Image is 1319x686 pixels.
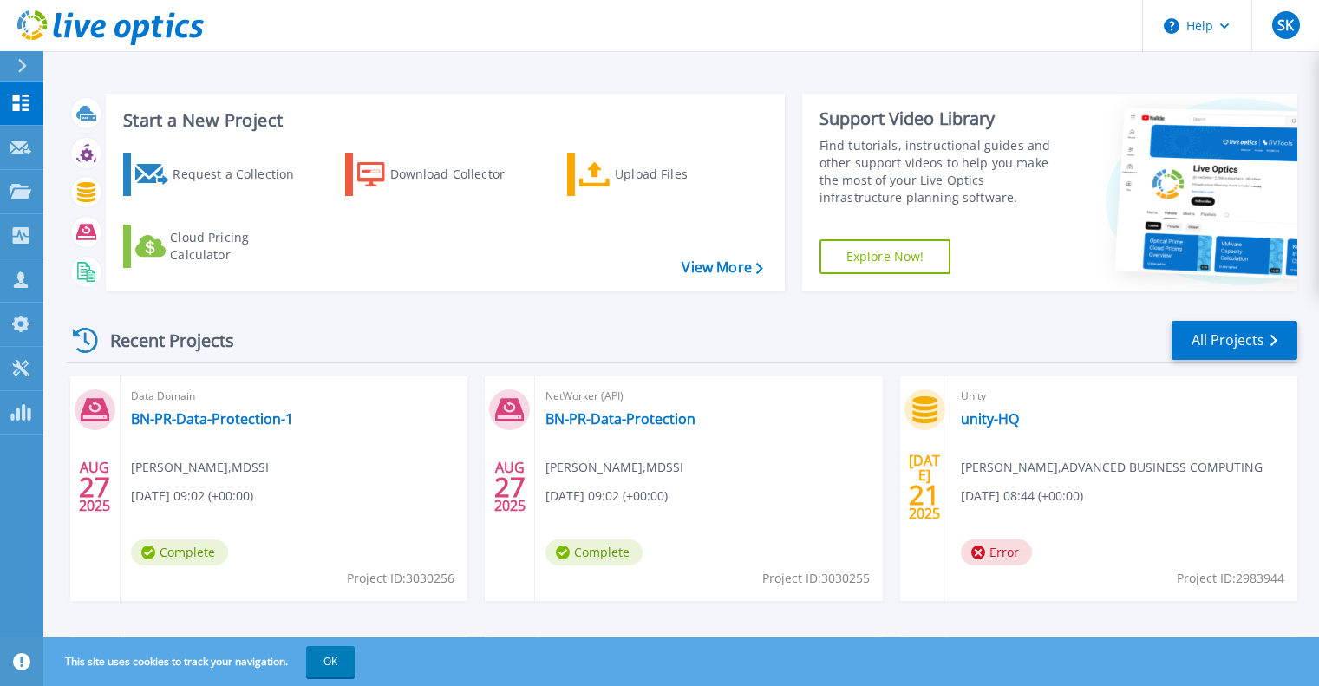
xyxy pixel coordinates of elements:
span: Complete [545,539,643,565]
span: SK [1277,18,1294,32]
span: This site uses cookies to track your navigation. [48,646,355,677]
h3: Start a New Project [123,111,762,130]
div: Find tutorials, instructional guides and other support videos to help you make the most of your L... [819,137,1068,206]
a: Upload Files [567,153,761,196]
span: [DATE] 09:02 (+00:00) [131,487,253,506]
a: Explore Now! [819,239,951,274]
a: unity-HQ [961,410,1019,428]
a: BN-PR-Data-Protection-1 [131,410,293,428]
a: Cloud Pricing Calculator [123,225,317,268]
span: Project ID: 2983944 [1177,569,1284,588]
span: Unity [961,387,1287,406]
span: [PERSON_NAME] , MDSSI [545,458,683,477]
span: Complete [131,539,228,565]
div: [DATE] 2025 [908,455,941,519]
div: AUG 2025 [493,455,526,519]
div: Cloud Pricing Calculator [170,229,309,264]
div: Upload Files [615,157,754,192]
span: NetWorker (API) [545,387,872,406]
div: Request a Collection [173,157,311,192]
span: [PERSON_NAME] , MDSSI [131,458,269,477]
span: Project ID: 3030255 [762,569,870,588]
div: Download Collector [390,157,529,192]
a: BN-PR-Data-Protection [545,410,695,428]
div: Support Video Library [819,108,1068,130]
a: Request a Collection [123,153,317,196]
a: All Projects [1172,321,1297,360]
span: [PERSON_NAME] , ADVANCED BUSINESS COMPUTING [961,458,1263,477]
div: AUG 2025 [78,455,111,519]
button: OK [306,646,355,677]
span: [DATE] 08:44 (+00:00) [961,487,1083,506]
div: Recent Projects [67,319,258,362]
span: Error [961,539,1032,565]
span: 27 [494,480,526,494]
span: 21 [909,487,940,502]
span: 27 [79,480,110,494]
span: [DATE] 09:02 (+00:00) [545,487,668,506]
a: Download Collector [345,153,539,196]
span: Project ID: 3030256 [347,569,454,588]
a: View More [682,259,762,276]
span: Data Domain [131,387,457,406]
